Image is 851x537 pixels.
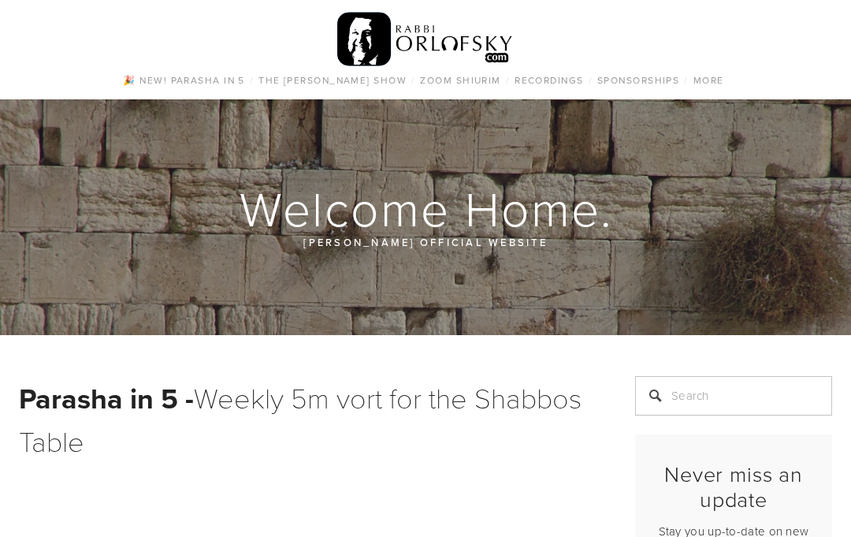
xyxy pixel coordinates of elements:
[593,70,684,91] a: Sponsorships
[589,73,593,87] span: /
[19,183,834,233] h1: Welcome Home.
[337,9,513,70] img: RabbiOrlofsky.com
[689,70,729,91] a: More
[19,376,596,462] h1: Weekly 5m vort for the Shabbos Table
[118,70,249,91] a: 🎉 NEW! Parasha in 5
[510,70,588,91] a: Recordings
[19,378,194,419] strong: Parasha in 5 -
[648,461,819,513] h2: Never miss an update
[506,73,510,87] span: /
[254,70,411,91] a: The [PERSON_NAME] Show
[250,73,254,87] span: /
[684,73,688,87] span: /
[635,376,832,416] input: Search
[411,73,415,87] span: /
[415,70,505,91] a: Zoom Shiurim
[100,233,751,251] p: [PERSON_NAME] official website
